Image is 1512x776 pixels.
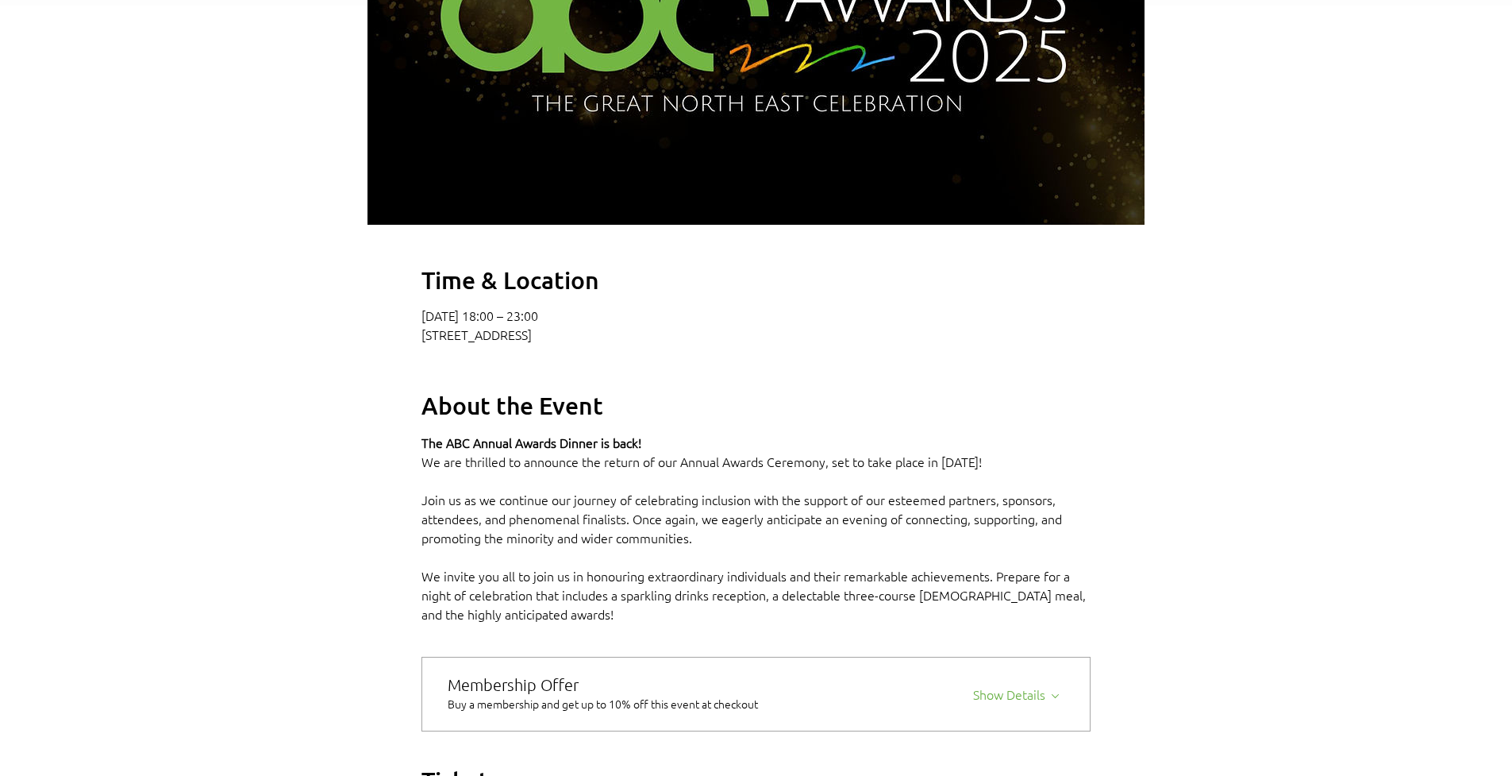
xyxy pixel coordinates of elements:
[421,434,641,451] span: The ABC Annual Awards Dinner is back!
[421,307,1091,323] p: [DATE] 18:00 – 23:00
[448,677,777,693] div: Membership Offer
[421,264,1091,295] h2: Time & Location
[973,681,1064,703] button: Show Details
[421,326,1091,342] p: [STREET_ADDRESS]
[421,453,982,470] span: We are thrilled to announce the return of our Annual Awards Ceremony, set to take place in [DATE]!
[448,696,777,712] div: Buy a membership and get up to 10% off this event at checkout
[421,567,1089,623] span: We invite you all to join us in honouring extraordinary individuals and their remarkable achievem...
[421,390,1091,421] h2: About the Event
[421,491,1065,546] span: Join us as we continue our journey of celebrating inclusion with the support of our esteemed part...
